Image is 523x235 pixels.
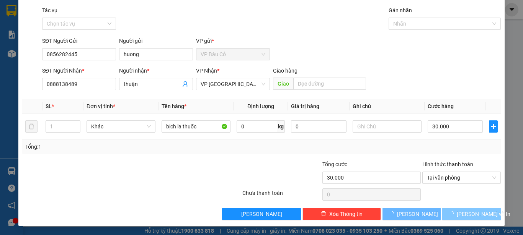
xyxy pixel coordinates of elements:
label: Hình thức thanh toán [422,161,473,167]
button: [PERSON_NAME] và In [442,208,501,220]
span: Tên hàng [162,103,186,109]
span: VP Bàu Cỏ [201,49,265,60]
button: delete [25,120,38,133]
input: 0 [291,120,346,133]
span: [PERSON_NAME] và In [457,210,510,218]
div: Chưa thanh toán [242,189,322,202]
span: VP Nhận [196,68,217,74]
span: Định lượng [247,103,274,109]
div: Tổng: 1 [25,143,203,151]
div: Người nhận [119,66,193,75]
span: Giá trị hàng [291,103,319,109]
span: Tại văn phòng [427,172,496,183]
div: SĐT Người Nhận [42,66,116,75]
button: plus [489,120,498,133]
label: Gán nhãn [389,7,412,13]
div: Người gửi [119,37,193,45]
span: user-add [182,81,188,87]
input: VD: Bàn, Ghế [162,120,230,133]
span: loading [389,211,397,216]
span: Đơn vị tính [87,103,115,109]
th: Ghi chú [350,99,425,114]
span: delete [321,211,326,217]
span: [PERSON_NAME] [397,210,438,218]
input: Ghi Chú [353,120,422,133]
div: VP gửi [196,37,270,45]
span: Giao hàng [273,68,297,74]
span: Xóa Thông tin [329,210,363,218]
span: Khác [91,121,151,132]
button: deleteXóa Thông tin [302,208,381,220]
span: VP Tân Bình [201,78,265,90]
div: SĐT Người Gửi [42,37,116,45]
span: plus [489,123,497,130]
span: [PERSON_NAME] [241,210,282,218]
span: kg [277,120,285,133]
span: Cước hàng [428,103,454,109]
span: Giao [273,78,293,90]
span: SL [46,103,52,109]
button: [PERSON_NAME] [382,208,441,220]
input: Dọc đường [293,78,366,90]
span: loading [448,211,457,216]
label: Tác vụ [42,7,57,13]
span: Tổng cước [322,161,347,167]
button: [PERSON_NAME] [222,208,301,220]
